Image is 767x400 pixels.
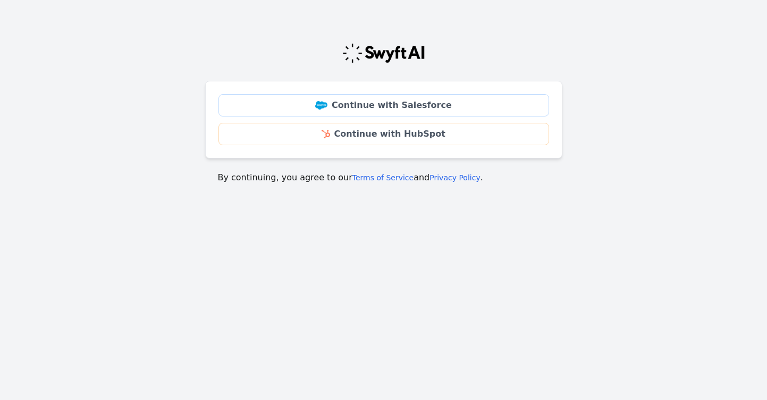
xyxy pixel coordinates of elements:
a: Continue with Salesforce [218,94,549,116]
img: HubSpot [322,130,330,138]
a: Privacy Policy [429,173,480,182]
a: Terms of Service [352,173,414,182]
a: Continue with HubSpot [218,123,549,145]
img: Salesforce [315,101,327,110]
img: Swyft Logo [342,43,426,64]
p: By continuing, you agree to our and . [218,171,550,184]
